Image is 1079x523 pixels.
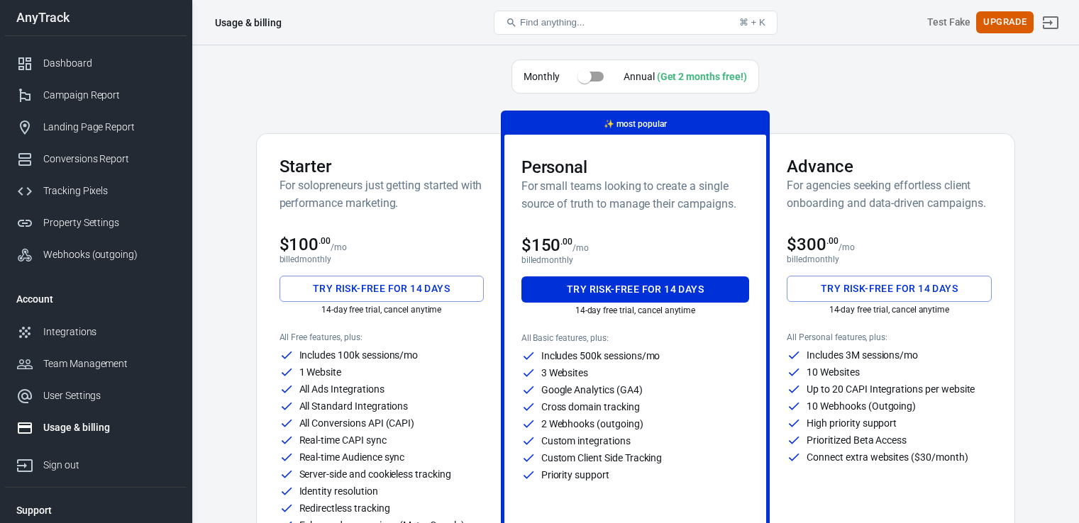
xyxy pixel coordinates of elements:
[5,79,187,111] a: Campaign Report
[807,435,907,445] p: Prioritized Beta Access
[521,255,750,265] p: billed monthly
[280,305,484,315] p: 14-day free trial, cancel anytime
[787,276,991,302] button: Try risk-free for 14 days
[520,17,585,28] span: Find anything...
[572,243,589,253] p: /mo
[43,215,175,230] div: Property Settings
[541,385,643,395] p: Google Analytics (GA4)
[541,436,631,446] p: Custom integrations
[541,368,589,378] p: 3 Websites
[1034,6,1068,40] a: Sign out
[43,184,175,198] div: Tracking Pixels
[541,351,660,361] p: Includes 500k sessions/mo
[541,453,663,463] p: Custom Client Side Tracking
[787,157,991,176] h3: Advance
[299,401,409,411] p: All Standard Integrations
[43,56,175,71] div: Dashboard
[299,350,419,360] p: Includes 100k sessions/mo
[787,254,991,264] p: billed monthly
[5,207,187,239] a: Property Settings
[927,15,971,30] div: Account id: iJPlHgEC
[5,380,187,412] a: User Settings
[5,111,187,143] a: Landing Page Report
[43,88,175,103] div: Campaign Report
[280,276,484,302] button: Try risk-free for 14 days
[807,452,968,462] p: Connect extra websites ($30/month)
[299,503,390,513] p: Redirectless tracking
[807,401,916,411] p: 10 Webhooks (Outgoing)
[807,350,918,360] p: Includes 3M sessions/mo
[521,305,750,315] p: 14-day free trial, cancel anytime
[319,236,331,246] sup: .00
[787,176,991,212] h6: For agencies seeking effortless client onboarding and data-driven campaigns.
[5,348,187,380] a: Team Management
[807,384,975,394] p: Up to 20 CAPI Integrations per website
[521,276,750,303] button: Try risk-free for 14 days
[604,119,614,129] span: magic
[657,71,747,82] div: (Get 2 months free!)
[280,176,484,212] h6: For solopreneurs just getting started with performance marketing.
[541,470,609,480] p: Priority support
[299,367,342,377] p: 1 Website
[5,239,187,271] a: Webhooks (outgoing)
[5,143,187,175] a: Conversions Report
[5,175,187,207] a: Tracking Pixels
[299,486,378,496] p: Identity resolution
[839,242,855,252] p: /mo
[5,444,187,481] a: Sign out
[43,247,175,262] div: Webhooks (outgoing)
[624,69,747,84] div: Annual
[299,469,451,479] p: Server-side and cookieless tracking
[215,16,282,30] div: Usage & billing
[43,420,175,435] div: Usage & billing
[43,458,175,473] div: Sign out
[541,419,643,429] p: 2 Webhooks (outgoing)
[524,69,560,84] p: Monthly
[43,325,175,339] div: Integrations
[43,152,175,167] div: Conversions Report
[787,305,991,315] p: 14-day free trial, cancel anytime
[43,120,175,135] div: Landing Page Report
[604,117,666,132] p: most popular
[280,235,331,254] span: $100
[5,316,187,348] a: Integrations
[976,11,1034,33] button: Upgrade
[299,452,405,462] p: Real-time Audience sync
[787,332,991,342] p: All Personal features, plus:
[807,367,859,377] p: 10 Websites
[280,157,484,176] h3: Starter
[521,333,750,343] p: All Basic features, plus:
[541,402,640,412] p: Cross domain tracking
[299,435,387,445] p: Real-time CAPI sync
[787,235,839,254] span: $300
[5,11,187,24] div: AnyTrack
[739,17,765,28] div: ⌘ + K
[280,254,484,264] p: billed monthly
[521,235,573,255] span: $150
[826,236,839,246] sup: .00
[5,282,187,316] li: Account
[299,384,384,394] p: All Ads Integrations
[521,157,750,177] h3: Personal
[494,11,778,35] button: Find anything...⌘ + K
[280,332,484,342] p: All Free features, plus:
[299,418,415,428] p: All Conversions API (CAPI)
[43,388,175,403] div: User Settings
[5,412,187,444] a: Usage & billing
[807,418,897,428] p: High priority support
[43,356,175,371] div: Team Management
[560,237,572,247] sup: .00
[331,242,347,252] p: /mo
[5,47,187,79] a: Dashboard
[521,177,750,213] h6: For small teams looking to create a single source of truth to manage their campaigns.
